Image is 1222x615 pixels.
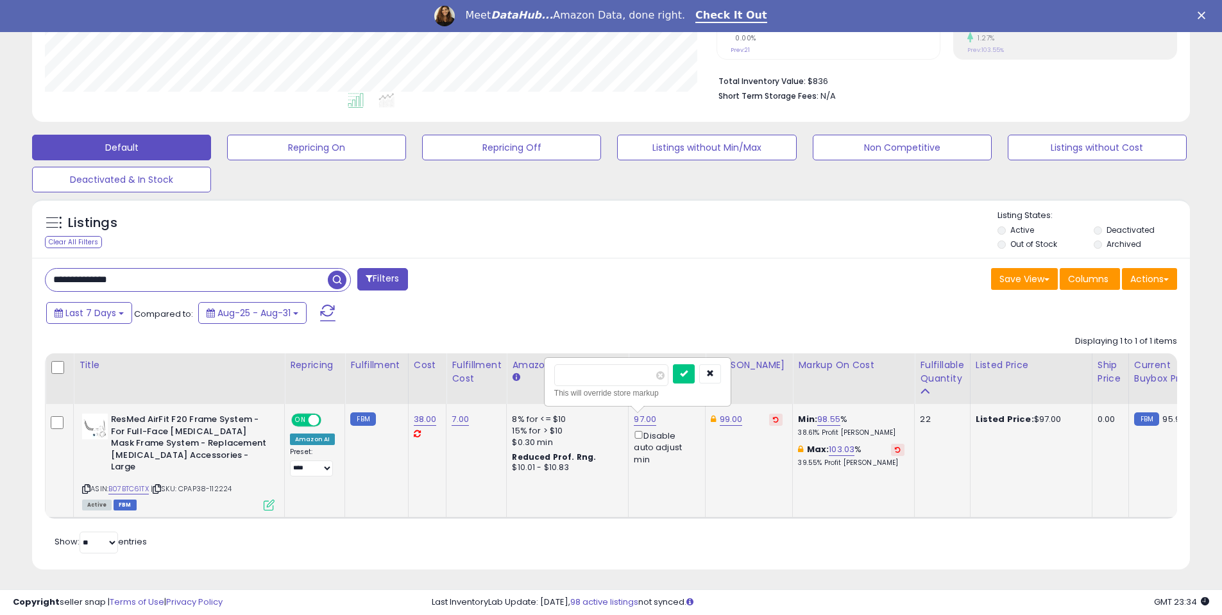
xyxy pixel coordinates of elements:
[512,437,618,448] div: $0.30 min
[293,415,309,426] span: ON
[217,307,291,319] span: Aug-25 - Aug-31
[82,500,112,510] span: All listings currently available for purchase on Amazon
[1098,358,1123,385] div: Ship Price
[798,444,904,468] div: %
[807,443,829,455] b: Max:
[617,135,796,160] button: Listings without Min/Max
[1198,12,1210,19] div: Close
[1134,412,1159,426] small: FBM
[1010,224,1034,235] label: Active
[290,448,335,476] div: Preset:
[350,358,402,372] div: Fulfillment
[198,302,307,324] button: Aug-25 - Aug-31
[731,33,756,43] small: 0.00%
[465,9,685,22] div: Meet Amazon Data, done right.
[512,414,618,425] div: 8% for <= $10
[1134,358,1200,385] div: Current Buybox Price
[319,415,340,426] span: OFF
[813,135,992,160] button: Non Competitive
[1008,135,1187,160] button: Listings without Cost
[991,268,1058,290] button: Save View
[79,358,279,372] div: Title
[973,33,995,43] small: 1.27%
[976,413,1034,425] b: Listed Price:
[414,413,437,426] a: 38.00
[798,358,909,372] div: Markup on Cost
[512,425,618,437] div: 15% for > $10
[82,414,108,439] img: 31Tjb0PB1KL._SL40_.jpg
[227,135,406,160] button: Repricing On
[920,414,960,425] div: 22
[817,413,840,426] a: 98.55
[110,596,164,608] a: Terms of Use
[829,443,854,456] a: 103.03
[13,596,60,608] strong: Copyright
[711,358,787,372] div: [PERSON_NAME]
[820,90,836,102] span: N/A
[1162,413,1185,425] span: 95.99
[357,268,407,291] button: Filters
[967,46,1004,54] small: Prev: 103.55%
[554,387,721,400] div: This will override store markup
[452,413,469,426] a: 7.00
[720,413,743,426] a: 99.00
[151,484,232,494] span: | SKU: CPAP38-112224
[976,414,1082,425] div: $97.00
[134,308,193,320] span: Compared to:
[1075,335,1177,348] div: Displaying 1 to 1 of 1 items
[1154,596,1209,608] span: 2025-09-8 23:34 GMT
[798,414,904,437] div: %
[111,414,267,476] b: ResMed AirFit F20 Frame System - For Full-Face [MEDICAL_DATA] Mask Frame System - Replacement [ME...
[793,353,915,404] th: The percentage added to the cost of goods (COGS) that forms the calculator for Min & Max prices.
[634,428,695,466] div: Disable auto adjust min
[82,414,275,509] div: ASIN:
[13,596,223,609] div: seller snap | |
[695,9,767,23] a: Check It Out
[634,413,656,426] a: 97.00
[32,167,211,192] button: Deactivated & In Stock
[350,412,375,426] small: FBM
[718,76,806,87] b: Total Inventory Value:
[290,358,339,372] div: Repricing
[798,413,817,425] b: Min:
[512,358,623,372] div: Amazon Fees
[976,358,1087,372] div: Listed Price
[55,535,147,548] span: Show: entries
[290,434,335,445] div: Amazon AI
[32,135,211,160] button: Default
[512,462,618,473] div: $10.01 - $10.83
[512,451,596,462] b: Reduced Prof. Rng.
[1068,273,1108,285] span: Columns
[731,46,750,54] small: Prev: 21
[997,210,1190,222] p: Listing States:
[1098,414,1119,425] div: 0.00
[1107,239,1141,249] label: Archived
[45,236,102,248] div: Clear All Filters
[512,372,520,383] small: Amazon Fees.
[65,307,116,319] span: Last 7 Days
[1010,239,1057,249] label: Out of Stock
[114,500,137,510] span: FBM
[1122,268,1177,290] button: Actions
[46,302,132,324] button: Last 7 Days
[166,596,223,608] a: Privacy Policy
[491,9,553,21] i: DataHub...
[1060,268,1120,290] button: Columns
[798,459,904,468] p: 39.55% Profit [PERSON_NAME]
[108,484,149,494] a: B07BTC61TX
[718,72,1167,88] li: $836
[718,90,819,101] b: Short Term Storage Fees:
[920,358,964,385] div: Fulfillable Quantity
[414,358,441,372] div: Cost
[452,358,501,385] div: Fulfillment Cost
[68,214,117,232] h5: Listings
[432,596,1209,609] div: Last InventoryLab Update: [DATE], not synced.
[422,135,601,160] button: Repricing Off
[434,6,455,26] img: Profile image for Georgie
[798,428,904,437] p: 38.61% Profit [PERSON_NAME]
[570,596,638,608] a: 98 active listings
[1107,224,1155,235] label: Deactivated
